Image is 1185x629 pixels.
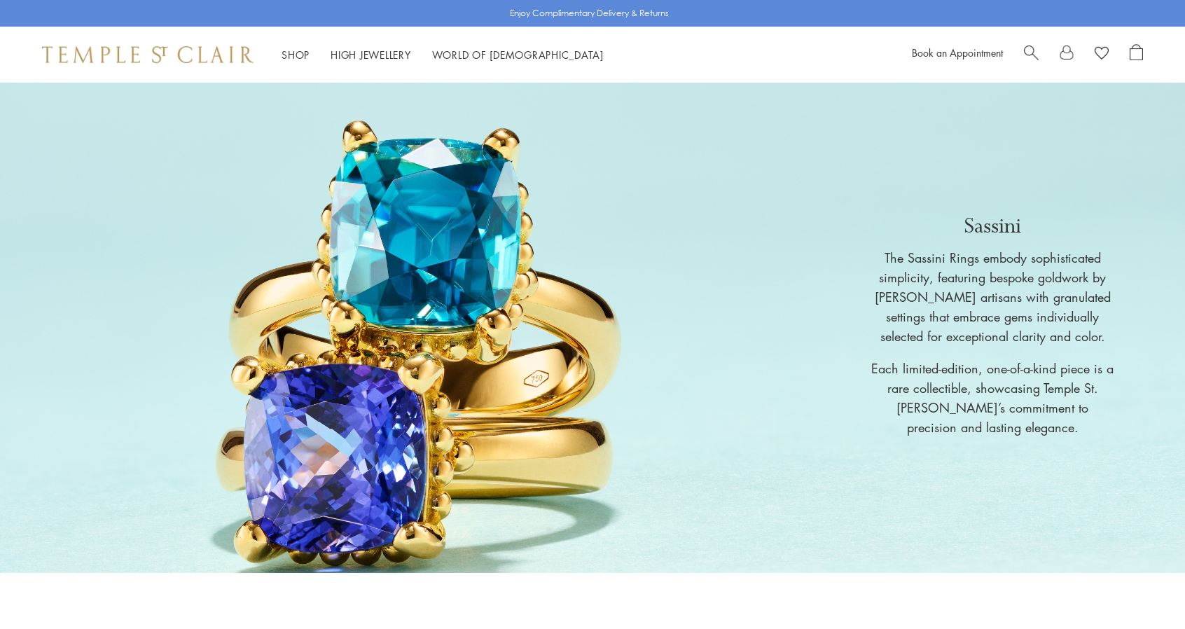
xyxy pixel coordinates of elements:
[282,46,604,64] nav: Main navigation
[870,212,1115,241] p: Sassini
[870,248,1115,346] p: The Sassini Rings embody sophisticated simplicity, featuring bespoke goldwork by [PERSON_NAME] ar...
[912,46,1003,60] a: Book an Appointment
[1130,44,1143,65] a: Open Shopping Bag
[510,6,669,20] p: Enjoy Complimentary Delivery & Returns
[432,48,604,62] a: World of [DEMOGRAPHIC_DATA]World of [DEMOGRAPHIC_DATA]
[282,48,310,62] a: ShopShop
[1024,44,1039,65] a: Search
[1095,44,1109,65] a: View Wishlist
[870,359,1115,437] p: Each limited-edition, one-of-a-kind piece is a rare collectible, showcasing Temple St. [PERSON_NA...
[331,48,411,62] a: High JewelleryHigh Jewellery
[42,46,254,63] img: Temple St. Clair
